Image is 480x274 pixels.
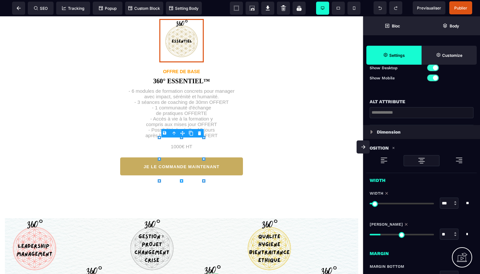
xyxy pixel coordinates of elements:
span: Popup [99,6,117,11]
img: loading [392,146,395,150]
span: View components [230,2,243,15]
text: OFFRE DE BASE [163,53,200,58]
strong: Bloc [392,24,400,28]
span: Previsualiser [417,6,441,10]
span: Publier [454,6,467,10]
h1: - 6 modules de formation concrets pour manager avec impact, sérénité et humanité. - 3 séances de ... [129,69,234,133]
img: 7330cbb3e110190e0e7ece2900e972bd_10.png [159,3,204,46]
strong: Settings [389,53,405,58]
span: SEO [34,6,48,11]
span: Settings [366,46,422,65]
div: Margin [363,246,480,257]
span: Preview [413,1,445,14]
div: Alt attribute [370,98,473,105]
span: Margin Bottom [370,264,404,269]
span: [PERSON_NAME] [370,222,403,227]
p: Show Desktop [370,65,422,71]
img: loading [418,157,425,165]
strong: Body [450,24,459,28]
img: loading [380,156,388,164]
span: Open Layer Manager [422,16,480,35]
span: Width [370,191,383,196]
span: Open Blocks [363,16,422,35]
button: JE LE COMMANDE MAINTENANT [120,141,244,159]
img: loading [455,156,463,164]
span: Open Style Manager [422,46,477,65]
div: Width [363,173,480,184]
span: Custom Block [128,6,160,11]
strong: Customize [442,53,462,58]
p: Dimension [377,128,401,136]
span: Screenshot [246,2,259,15]
p: Position [366,144,389,152]
span: Setting Body [169,6,199,11]
span: Tracking [62,6,84,11]
p: Show Mobile [370,75,422,81]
